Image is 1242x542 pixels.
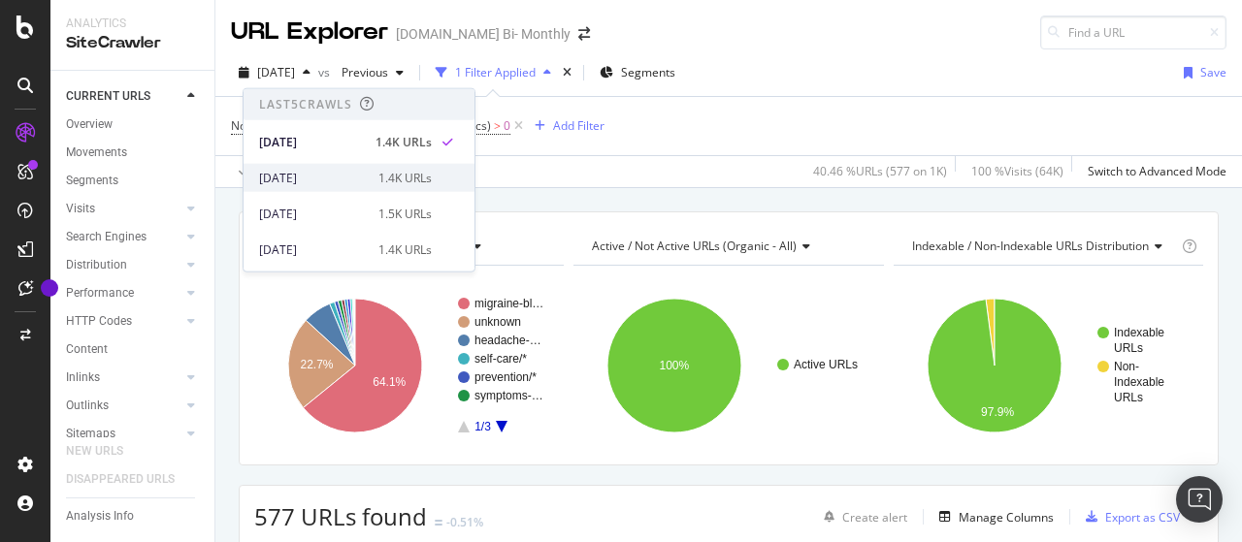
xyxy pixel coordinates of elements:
div: 1 Filter Applied [455,64,536,80]
div: Segments [66,171,118,191]
text: self-care/* [474,352,527,366]
text: symptoms-… [474,389,543,402]
span: Previous [334,64,388,80]
div: Overview [66,114,113,135]
button: Switch to Advanced Mode [1080,156,1226,187]
div: Add Filter [553,117,605,134]
div: Performance [66,283,134,303]
button: Save [1176,57,1226,88]
div: [DATE] [259,169,367,186]
svg: A chart. [894,281,1198,450]
div: arrow-right-arrow-left [578,27,590,41]
text: Indexable [1114,375,1164,389]
div: Switch to Advanced Mode [1088,163,1226,179]
button: Segments [592,57,683,88]
svg: A chart. [573,281,878,450]
button: Previous [334,57,411,88]
div: NEW URLS [66,441,123,462]
div: Analytics [66,16,199,32]
div: Distribution [66,255,127,275]
text: 100% [660,359,690,372]
text: prevention/* [474,370,537,384]
a: Segments [66,171,201,191]
a: NEW URLS [66,441,143,462]
div: Open Intercom Messenger [1176,476,1223,523]
input: Find a URL [1040,16,1226,49]
span: 2025 Aug. 25th [257,64,295,80]
div: 1.4K URLs [378,240,432,258]
div: 1.4K URLs [378,169,432,186]
a: Overview [66,114,201,135]
span: No. of Visits from All Organic Sources (Analytics) [231,117,491,134]
button: Manage Columns [931,505,1054,528]
a: DISAPPEARED URLS [66,469,194,490]
div: URL Explorer [231,16,388,48]
h4: Indexable / Non-Indexable URLs Distribution [908,231,1178,262]
text: Active URLs [794,358,858,371]
div: DISAPPEARED URLS [66,469,175,490]
a: Outlinks [66,396,181,416]
text: headache-… [474,334,541,347]
div: [DATE] [259,205,367,222]
div: 1.4K URLs [376,133,432,150]
div: SiteCrawler [66,32,199,54]
div: Analysis Info [66,506,134,526]
span: 577 URLs found [254,500,427,532]
div: Visits [66,199,95,219]
button: Add Filter [527,114,605,138]
text: URLs [1114,391,1143,404]
a: Content [66,339,201,360]
div: -0.51% [446,514,483,530]
div: Search Engines [66,227,147,247]
button: Export as CSV [1078,501,1180,532]
span: vs [318,64,334,80]
div: times [559,63,575,82]
button: [DATE] [231,57,318,88]
text: migraine-bl… [474,297,543,310]
text: Non- [1114,360,1139,373]
div: CURRENT URLS [66,86,150,107]
h4: Active / Not Active URLs [588,231,866,262]
div: 1.5K URLs [378,205,432,222]
span: Segments [621,64,675,80]
div: Sitemaps [66,424,115,444]
div: Create alert [842,509,907,526]
button: Create alert [816,501,907,532]
span: > [494,117,501,134]
a: Movements [66,143,201,163]
text: URLs [1114,341,1143,355]
div: Save [1200,64,1226,80]
span: Indexable / Non-Indexable URLs distribution [912,238,1149,254]
a: Analysis Info [66,506,201,526]
text: 64.1% [373,375,406,389]
div: [DATE] [259,240,367,258]
div: Inlinks [66,367,100,388]
div: Outlinks [66,396,109,416]
a: Visits [66,199,181,219]
a: HTTP Codes [66,311,181,332]
span: 0 [504,112,510,140]
img: Equal [435,520,442,526]
div: [DATE] [259,133,364,150]
div: [DOMAIN_NAME] Bi- Monthly [396,24,571,44]
div: Last 5 Crawls [259,96,352,112]
div: Export as CSV [1105,509,1180,526]
text: 97.9% [981,405,1014,419]
a: Inlinks [66,367,181,388]
div: 100 % Visits ( 64K ) [971,163,1063,179]
a: Performance [66,283,181,303]
button: Apply [231,156,287,187]
div: Tooltip anchor [41,279,58,297]
text: 22.7% [300,358,333,371]
div: 40.46 % URLs ( 577 on 1K ) [813,163,947,179]
span: Active / Not Active URLs (organic - all) [592,238,797,254]
svg: A chart. [254,281,559,450]
a: CURRENT URLS [66,86,181,107]
div: Manage Columns [959,509,1054,526]
text: 1/3 [474,420,491,433]
a: Distribution [66,255,181,275]
a: Search Engines [66,227,181,247]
